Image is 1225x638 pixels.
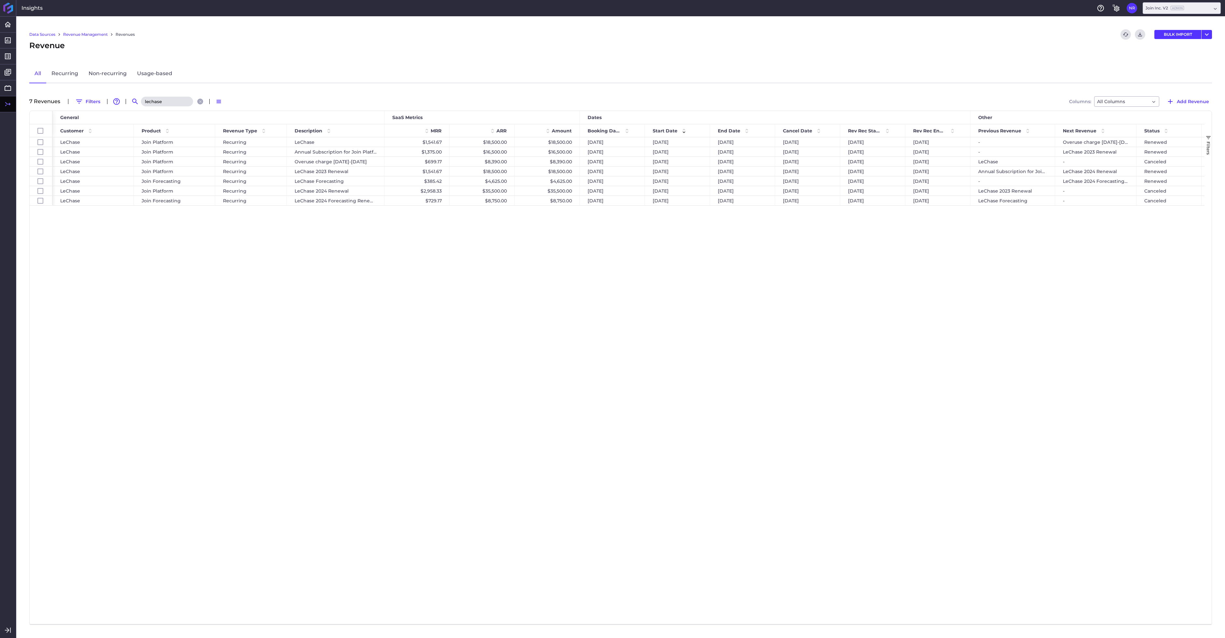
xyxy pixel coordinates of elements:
div: [DATE] [710,137,775,147]
span: Join Forecasting [142,177,181,186]
span: LeChase [60,147,80,156]
div: - [1055,186,1136,196]
a: All [29,64,46,83]
span: Status [1144,128,1160,134]
span: Booking Date [588,128,620,134]
span: All Columns [1097,98,1125,105]
div: Canceled [1136,186,1202,196]
a: Data Sources [29,32,55,37]
span: General [60,115,79,120]
div: [DATE] [905,167,970,176]
div: $699.17 [384,157,450,166]
div: [DATE] [840,167,905,176]
span: LeChase [60,196,80,205]
a: Usage-based [132,64,177,83]
div: Overuse charge [DATE]-[DATE] [287,157,384,166]
div: [DATE] [840,176,905,186]
div: $4,625.00 [515,176,580,186]
div: Recurring [215,186,287,196]
span: Dates [588,115,602,120]
div: $729.17 [384,196,450,205]
span: LeChase [60,177,80,186]
div: Recurring [215,157,287,166]
div: $1,375.00 [384,147,450,156]
div: - [970,137,1055,147]
div: [DATE] [775,157,840,166]
div: Recurring [215,147,287,156]
div: Press SPACE to select this row. [30,176,52,186]
div: [DATE] [580,186,645,196]
div: Annual Subscription for Join Platform Software [970,167,1055,176]
div: Dropdown select [1143,2,1221,14]
ins: Admin [1171,6,1184,10]
span: Join Platform [142,157,173,166]
div: LeChase 2023 Renewal [970,186,1055,196]
div: LeChase 2024 Forecasting Renewal [1055,176,1136,186]
span: Join Platform [142,138,173,147]
div: - [970,176,1055,186]
div: LeChase [287,137,384,147]
div: LeChase [970,157,1055,166]
div: [DATE] [840,137,905,147]
span: LeChase [60,167,80,176]
div: $35,500.00 [450,186,515,196]
div: $18,500.00 [515,137,580,147]
button: BULK IMPORT [1154,30,1201,39]
div: Renewed [1136,167,1202,176]
div: [DATE] [580,167,645,176]
div: Canceled [1136,157,1202,166]
div: Join Inc. V2 [1146,5,1184,11]
span: Join Platform [142,186,173,196]
div: [DATE] [710,157,775,166]
button: Filters [72,96,103,107]
div: [DATE] [710,196,775,205]
div: Recurring [215,176,287,186]
div: $8,750.00 [515,196,580,205]
div: Canceled [1136,196,1202,205]
div: Press SPACE to select this row. [30,147,52,157]
span: Rev Rec Start Date [848,128,881,134]
button: Help [1095,3,1106,13]
div: [DATE] [905,137,970,147]
div: Press SPACE to select this row. [30,157,52,167]
div: [DATE] [645,186,710,196]
div: [DATE] [775,186,840,196]
div: Overuse charge [DATE]-[DATE] [1055,137,1136,147]
span: Customer [60,128,84,134]
div: [DATE] [580,147,645,156]
button: Refresh [1121,29,1131,40]
span: ARR [496,128,507,134]
span: Previous Revenue [978,128,1021,134]
a: Revenues [116,32,135,37]
div: [DATE] [840,186,905,196]
div: $8,750.00 [450,196,515,205]
div: LeChase 2024 Renewal [287,186,384,196]
div: LeChase 2023 Renewal [1055,147,1136,156]
span: Revenue [29,40,65,51]
div: [DATE] [645,167,710,176]
button: Download [1135,29,1145,40]
span: Next Revenue [1063,128,1096,134]
div: [DATE] [580,176,645,186]
span: Product [142,128,161,134]
div: $1,541.67 [384,167,450,176]
div: Press SPACE to select this row. [30,137,52,147]
button: Add Revenue [1163,96,1212,107]
span: LeChase [60,157,80,166]
div: $18,500.00 [450,167,515,176]
div: [DATE] [840,196,905,205]
div: $8,390.00 [515,157,580,166]
span: Other [978,115,992,120]
span: Rev Rec End Date [913,128,946,134]
div: [DATE] [905,147,970,156]
button: Search by [130,96,140,107]
div: $1,541.67 [384,137,450,147]
div: LeChase Forecasting [970,196,1055,205]
div: [DATE] [645,147,710,156]
span: LeChase [60,186,80,196]
div: Press SPACE to select this row. [30,167,52,176]
div: LeChase 2024 Renewal [1055,167,1136,176]
div: [DATE] [840,147,905,156]
div: $16,500.00 [450,147,515,156]
div: [DATE] [645,157,710,166]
